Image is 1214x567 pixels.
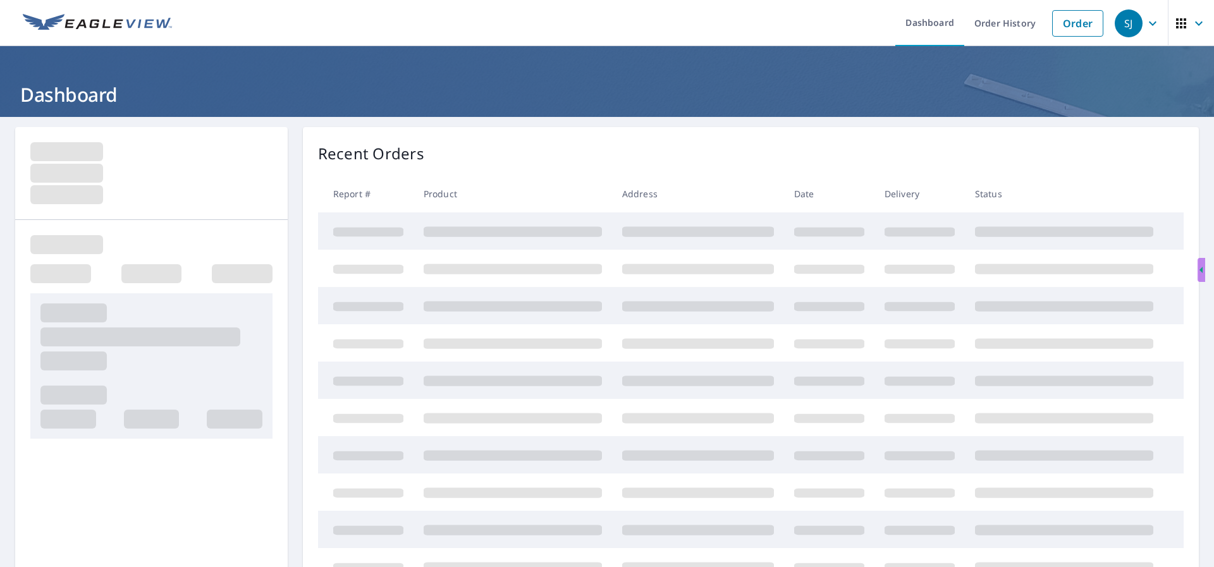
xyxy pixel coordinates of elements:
img: EV Logo [23,14,172,33]
th: Date [784,175,874,212]
th: Status [965,175,1163,212]
h1: Dashboard [15,82,1199,107]
p: Recent Orders [318,142,424,165]
div: SJ [1115,9,1143,37]
a: Order [1052,10,1103,37]
th: Delivery [874,175,965,212]
th: Address [612,175,784,212]
th: Product [414,175,612,212]
th: Report # [318,175,414,212]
